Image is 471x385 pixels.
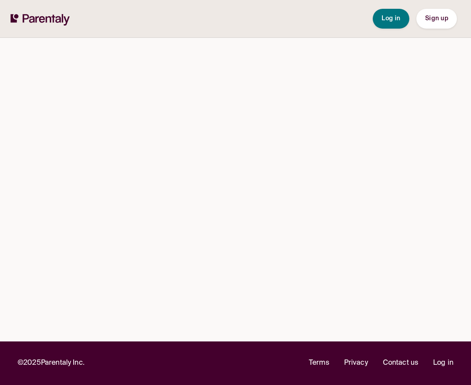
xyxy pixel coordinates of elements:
[416,9,457,29] button: Sign up
[425,15,448,22] span: Sign up
[309,357,329,369] a: Terms
[373,9,409,29] button: Log in
[383,357,419,369] p: Contact us
[18,357,85,369] p: © 2025 Parentaly Inc.
[344,357,368,369] a: Privacy
[433,357,453,369] a: Log in
[382,15,401,22] span: Log in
